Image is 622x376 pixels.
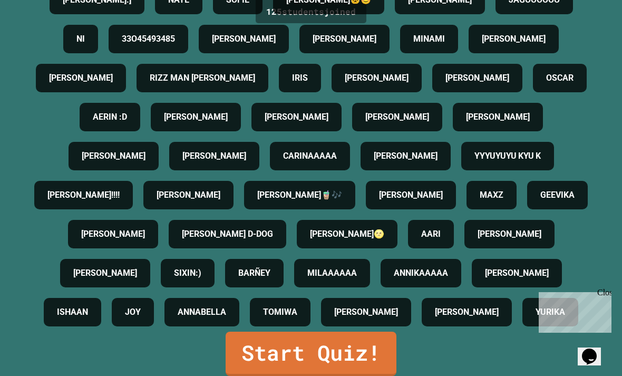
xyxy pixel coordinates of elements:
[265,111,328,123] h4: [PERSON_NAME]
[474,150,541,162] h4: YYYUYUYU KYU K
[47,189,120,201] h4: [PERSON_NAME]!!!!
[182,228,273,240] h4: [PERSON_NAME] D-DOG
[421,228,441,240] h4: AARI
[310,228,384,240] h4: [PERSON_NAME]🌝
[76,33,85,45] h4: NI
[466,111,530,123] h4: [PERSON_NAME]
[292,72,308,84] h4: IRIS
[263,306,297,319] h4: TOMIWA
[182,150,246,162] h4: [PERSON_NAME]
[157,189,220,201] h4: [PERSON_NAME]
[365,111,429,123] h4: [PERSON_NAME]
[345,72,409,84] h4: [PERSON_NAME]
[164,111,228,123] h4: [PERSON_NAME]
[578,334,611,365] iframe: chat widget
[178,306,226,319] h4: ANNABELLA
[413,33,445,45] h4: MINAMI
[212,33,276,45] h4: [PERSON_NAME]
[125,306,141,319] h4: JOY
[238,267,270,279] h4: BARÑEY
[93,111,127,123] h4: AERIN :D
[226,332,396,376] a: Start Quiz!
[73,267,137,279] h4: [PERSON_NAME]
[150,72,255,84] h4: RIZZ MAN [PERSON_NAME]
[485,267,549,279] h4: [PERSON_NAME]
[334,306,398,319] h4: [PERSON_NAME]
[283,150,337,162] h4: CARINAAAAA
[374,150,438,162] h4: [PERSON_NAME]
[57,306,88,319] h4: ISHAAN
[49,72,113,84] h4: [PERSON_NAME]
[82,150,145,162] h4: [PERSON_NAME]
[313,33,376,45] h4: [PERSON_NAME]
[394,267,448,279] h4: ANNIKAAAAA
[534,288,611,333] iframe: chat widget
[435,306,499,319] h4: [PERSON_NAME]
[546,72,574,84] h4: OSCAR
[4,4,73,67] div: Chat with us now!Close
[307,267,357,279] h4: MILAAAAAA
[482,33,546,45] h4: [PERSON_NAME]
[540,189,575,201] h4: GEEVIKA
[379,189,443,201] h4: [PERSON_NAME]
[478,228,541,240] h4: [PERSON_NAME]
[480,189,503,201] h4: MAXZ
[445,72,509,84] h4: [PERSON_NAME]
[174,267,201,279] h4: SIXIN:)
[122,33,175,45] h4: 33O45493485
[81,228,145,240] h4: [PERSON_NAME]
[257,189,342,201] h4: [PERSON_NAME]🧋🎶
